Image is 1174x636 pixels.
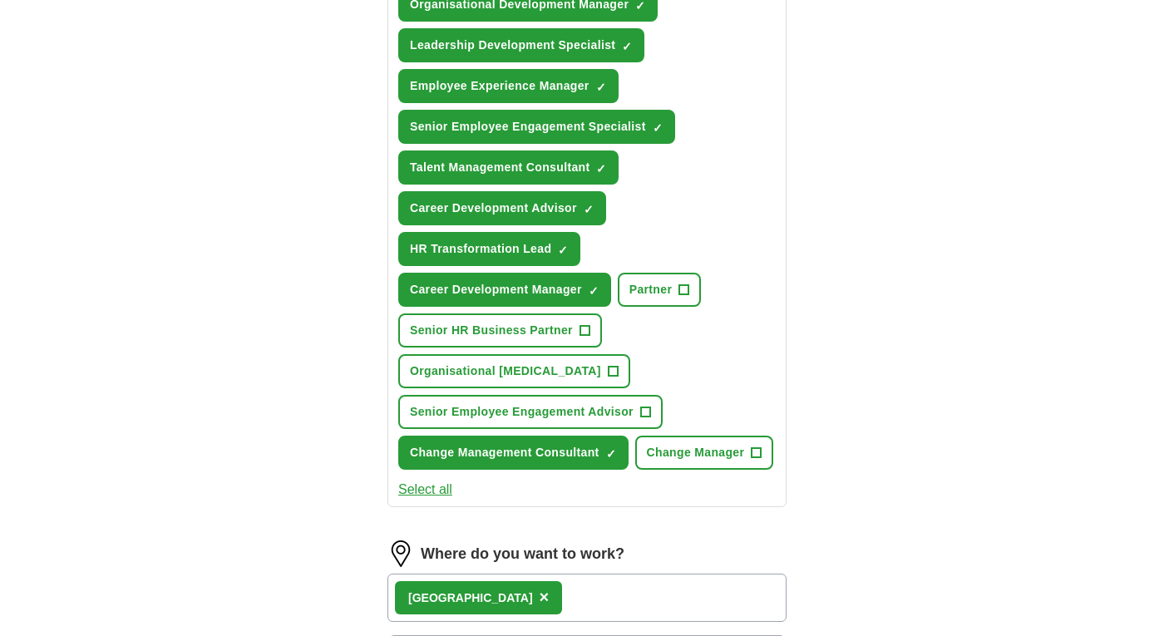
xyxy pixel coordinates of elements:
span: Senior Employee Engagement Advisor [410,403,634,421]
span: Employee Experience Manager [410,77,589,95]
button: Senior HR Business Partner [398,313,602,348]
span: Partner [629,281,672,298]
button: Leadership Development Specialist✓ [398,28,644,62]
span: ✓ [622,40,632,53]
button: Partner [618,273,701,307]
span: ✓ [606,447,616,461]
span: HR Transformation Lead [410,240,551,258]
span: ✓ [584,203,594,216]
span: Senior HR Business Partner [410,322,573,339]
button: Select all [398,480,452,500]
button: HR Transformation Lead✓ [398,232,580,266]
div: [GEOGRAPHIC_DATA] [408,589,533,607]
button: × [540,585,550,610]
button: Change Management Consultant✓ [398,436,629,470]
span: Leadership Development Specialist [410,37,615,54]
span: ✓ [596,81,606,94]
button: Senior Employee Engagement Specialist✓ [398,110,675,144]
span: ✓ [596,162,606,175]
button: Employee Experience Manager✓ [398,69,619,103]
button: Talent Management Consultant✓ [398,150,619,185]
button: Senior Employee Engagement Advisor [398,395,663,429]
span: × [540,588,550,606]
label: Where do you want to work? [421,543,624,565]
span: ✓ [589,284,599,298]
span: Senior Employee Engagement Specialist [410,118,646,136]
span: Talent Management Consultant [410,159,589,176]
span: Organisational [MEDICAL_DATA] [410,362,601,380]
span: Change Manager [647,444,745,461]
button: Organisational [MEDICAL_DATA] [398,354,630,388]
button: Career Development Manager✓ [398,273,611,307]
span: ✓ [653,121,663,135]
button: Career Development Advisor✓ [398,191,606,225]
span: Career Development Advisor [410,200,577,217]
img: location.png [387,540,414,567]
span: ✓ [558,244,568,257]
span: Change Management Consultant [410,444,599,461]
span: Career Development Manager [410,281,582,298]
button: Change Manager [635,436,774,470]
